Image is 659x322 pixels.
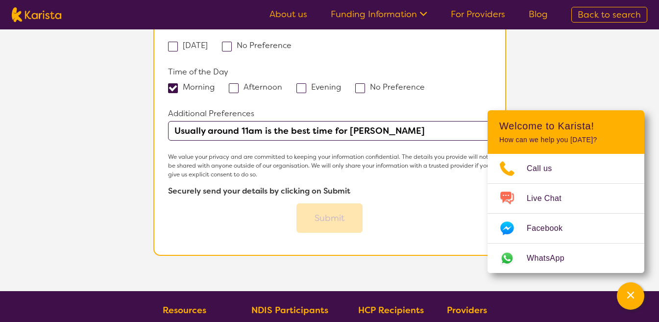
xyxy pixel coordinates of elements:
[168,121,490,141] input: Please type here any additional preferences
[529,8,548,20] a: Blog
[251,304,328,316] b: NDIS Participants
[488,110,644,273] div: Channel Menu
[451,8,505,20] a: For Providers
[358,304,424,316] b: HCP Recipients
[447,304,487,316] b: Providers
[331,8,427,20] a: Funding Information
[168,106,490,121] p: Additional Preferences
[12,7,61,22] img: Karista logo
[488,154,644,273] ul: Choose channel
[269,8,307,20] a: About us
[578,9,641,21] span: Back to search
[527,191,573,206] span: Live Chat
[168,40,214,50] label: [DATE]
[168,65,490,79] p: Time of the Day
[499,136,633,144] p: How can we help you [DATE]?
[617,282,644,310] button: Channel Menu
[527,251,576,266] span: WhatsApp
[229,82,289,92] label: Afternoon
[355,82,431,92] label: No Preference
[163,304,206,316] b: Resources
[168,152,490,179] p: We value your privacy and are committed to keeping your information confidential. The details you...
[499,120,633,132] h2: Welcome to Karista!
[222,40,298,50] label: No Preference
[488,244,644,273] a: Web link opens in a new tab.
[296,82,347,92] label: Evening
[527,161,564,176] span: Call us
[571,7,647,23] a: Back to search
[168,186,350,196] b: Securely send your details by clicking on Submit
[168,82,221,92] label: Morning
[527,221,574,236] span: Facebook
